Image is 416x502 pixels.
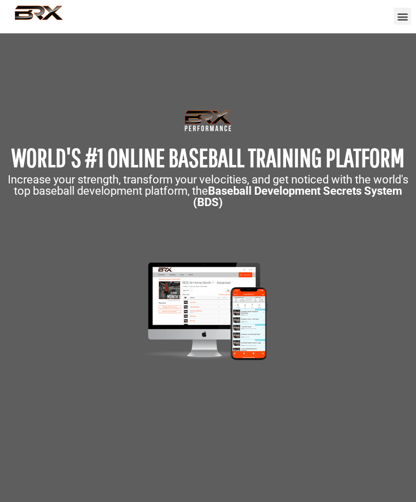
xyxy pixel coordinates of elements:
img: Transparent-Black-BRX-Logo-White-Performance [183,108,233,134]
span: WORLD'S #1 ONLINE BASEBALL TRAINING PLATFORM [11,142,405,172]
p: Increase your strength, transform your velocities, and get noticed with the world's top baseball ... [5,174,411,208]
img: BRX Performance [5,5,72,28]
img: Mockup-2-large [127,259,290,363]
strong: Baseball Development Secrets System (BDS) [193,184,402,209]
